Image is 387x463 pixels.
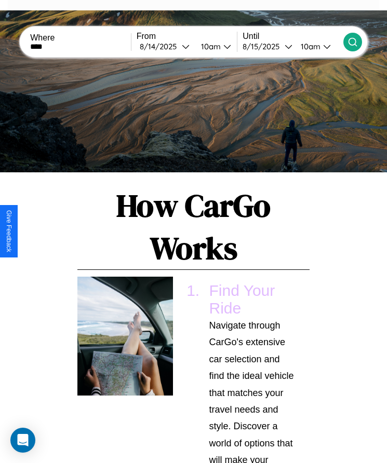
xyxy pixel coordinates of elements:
label: Where [30,33,131,43]
button: 10am [292,41,343,52]
h1: How CarGo Works [77,184,310,270]
label: Until [243,32,343,41]
div: Give Feedback [5,210,12,252]
div: 10am [296,42,323,51]
div: 10am [196,42,223,51]
div: Open Intercom Messenger [10,428,35,453]
div: 8 / 14 / 2025 [140,42,182,51]
button: 10am [193,41,237,52]
button: 8/14/2025 [137,41,193,52]
label: From [137,32,237,41]
div: 8 / 15 / 2025 [243,42,285,51]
